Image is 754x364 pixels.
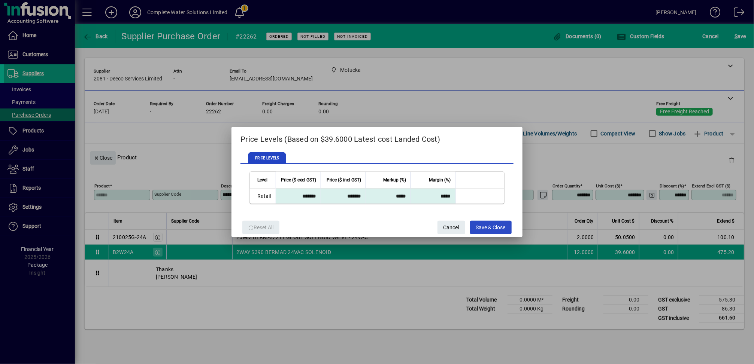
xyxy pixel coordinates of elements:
[281,176,316,184] span: Price ($ excl GST)
[470,221,512,234] button: Save & Close
[437,221,465,234] button: Cancel
[231,127,523,149] h2: Price Levels (Based on $39.6000 Latest cost Landed Cost)
[248,152,286,164] span: PRICE LEVELS
[327,176,361,184] span: Price ($ incl GST)
[250,189,276,204] td: Retail
[383,176,406,184] span: Markup (%)
[476,221,506,234] span: Save & Close
[443,221,459,234] span: Cancel
[429,176,451,184] span: Margin (%)
[257,176,267,184] span: Level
